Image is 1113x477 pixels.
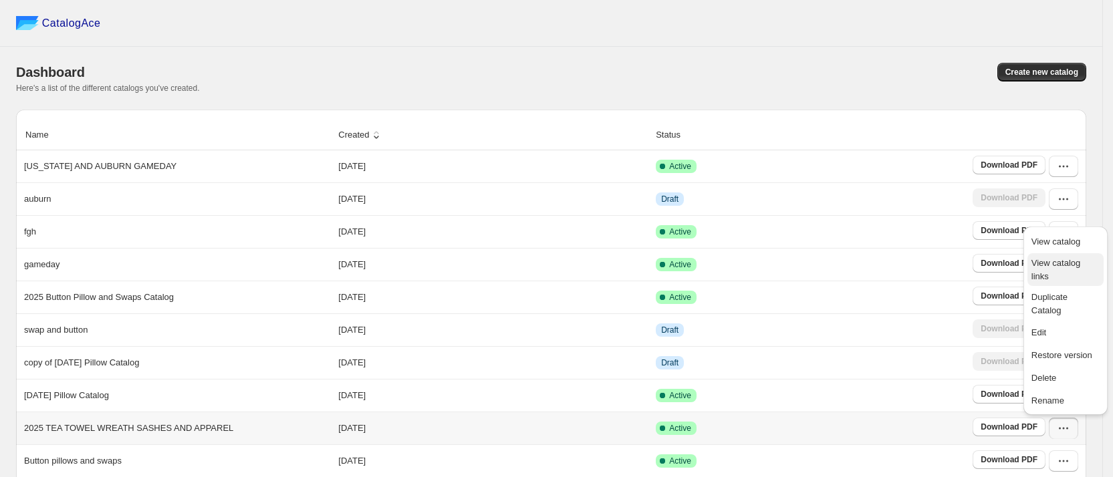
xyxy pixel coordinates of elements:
span: Download PDF [981,422,1037,432]
td: [DATE] [334,412,652,444]
button: Create new catalog [997,63,1086,82]
span: Edit [1031,327,1046,337]
td: [DATE] [334,313,652,346]
span: Download PDF [981,291,1037,301]
td: [DATE] [334,215,652,248]
span: Download PDF [981,160,1037,170]
span: Active [669,456,691,466]
span: Download PDF [981,258,1037,269]
span: Dashboard [16,65,85,79]
span: Delete [1031,373,1057,383]
span: Create new catalog [1005,67,1078,77]
a: Download PDF [973,221,1045,240]
span: Download PDF [981,389,1037,400]
span: Active [669,259,691,270]
span: Duplicate Catalog [1031,292,1068,315]
td: [DATE] [334,182,652,215]
td: [DATE] [334,281,652,313]
td: [DATE] [334,379,652,412]
span: Draft [661,194,678,204]
span: CatalogAce [42,17,101,30]
span: Draft [661,325,678,335]
p: copy of [DATE] Pillow Catalog [24,356,139,369]
td: [DATE] [334,346,652,379]
span: Active [669,423,691,434]
a: Download PDF [973,156,1045,174]
span: Download PDF [981,454,1037,465]
span: Active [669,292,691,303]
p: auburn [24,192,51,206]
span: Here's a list of the different catalogs you've created. [16,84,200,93]
button: Name [23,122,64,148]
p: gameday [24,258,59,271]
span: Draft [661,357,678,368]
span: Rename [1031,395,1064,406]
td: [DATE] [334,444,652,477]
p: 2025 Button Pillow and Swaps Catalog [24,291,174,304]
a: Download PDF [973,254,1045,273]
p: Button pillows and swaps [24,454,122,468]
p: swap and button [24,323,88,337]
span: Active [669,161,691,172]
p: [DATE] Pillow Catalog [24,389,109,402]
p: 2025 TEA TOWEL WREATH SASHES AND APPAREL [24,422,233,435]
span: Restore version [1031,350,1092,360]
span: Download PDF [981,225,1037,236]
a: Download PDF [973,450,1045,469]
button: Status [654,122,696,148]
button: Created [336,122,384,148]
img: catalog ace [16,16,39,30]
a: Download PDF [973,385,1045,404]
span: View catalog links [1031,258,1080,281]
a: Download PDF [973,418,1045,436]
span: Active [669,390,691,401]
a: Download PDF [973,287,1045,305]
td: [DATE] [334,248,652,281]
span: View catalog [1031,236,1080,247]
span: Active [669,226,691,237]
p: fgh [24,225,36,238]
p: [US_STATE] AND AUBURN GAMEDAY [24,160,176,173]
td: [DATE] [334,150,652,182]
